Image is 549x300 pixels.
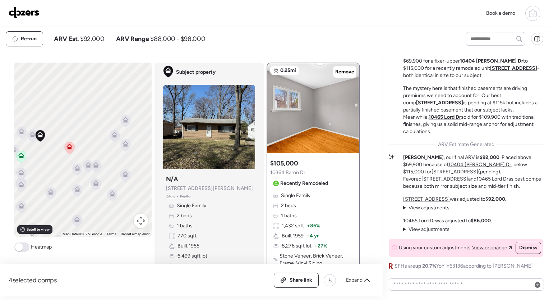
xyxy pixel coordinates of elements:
[176,69,216,76] span: Subject property
[403,217,492,224] p: was adjusted to .
[177,253,207,260] span: 6,499 sqft lot
[399,244,471,251] span: Using your custom adjustments
[346,277,363,284] span: Expand
[180,194,192,199] span: Realtor
[472,244,507,251] span: View or change
[403,204,449,212] summary: View adjustments
[438,141,494,148] span: ARV Estimate Generated
[409,205,449,211] span: View adjustments
[429,114,461,120] a: 10465 Lord Dr
[281,212,297,219] span: 1 baths
[403,154,444,160] strong: [PERSON_NAME]
[403,85,543,135] p: The mystery here is that finished basements are driving premiums we need to account for. Our best...
[177,232,197,240] span: 770 sqft
[177,242,199,250] span: Built 1955
[281,192,310,199] span: Single Family
[282,232,304,240] span: Built 1959
[106,232,116,236] a: Terms (opens in new tab)
[280,67,296,74] span: 0.25mi
[307,222,320,229] span: + 86%
[472,244,512,251] a: View or change
[270,159,298,168] h3: $105,000
[9,276,57,285] span: 4 selected comps
[403,196,450,202] a: [STREET_ADDRESS]
[290,277,312,284] span: Share link
[314,242,327,250] span: + 27%
[421,176,468,182] a: [STREET_ADDRESS]
[460,58,523,64] a: 10404 [PERSON_NAME] Dr
[166,175,178,183] h3: N/A
[485,196,505,202] strong: $92,000
[416,100,463,106] a: [STREET_ADDRESS]
[486,10,515,16] span: Book a demo
[80,35,104,43] span: $92,000
[121,232,149,236] a: Report a map error
[403,43,543,79] p: This 770 sqft ranch sits in a micro-market where condition makes all the difference. We've got co...
[63,232,102,236] span: Map Data ©2025 Google
[16,227,40,237] img: Google
[395,263,533,270] span: SFHs are YoY in 63136 according to [PERSON_NAME]
[177,194,179,199] span: •
[403,226,449,233] summary: View adjustments
[280,180,328,187] span: Recently Remodeled
[403,154,543,190] p: , our final ARV is . Placed above $69,900 because of , below $115,000 for (pending). Favored and ...
[448,162,511,168] a: 10404 [PERSON_NAME] Dr
[166,194,176,199] span: Zillow
[471,218,491,224] strong: $86,000
[409,226,449,232] span: View adjustments
[403,218,435,224] a: 10465 Lord Dr
[306,232,319,240] span: + 4 yr
[432,169,478,175] a: [STREET_ADDRESS]
[282,222,304,229] span: 1,432 sqft
[335,68,354,76] span: Remove
[9,7,40,18] img: Logo
[16,227,40,237] a: Open this area in Google Maps (opens a new window)
[403,196,506,203] p: was adjusted to .
[166,185,253,192] span: [STREET_ADDRESS][PERSON_NAME]
[519,244,538,251] span: Dismiss
[177,212,192,219] span: 2 beds
[282,242,312,250] span: 8,276 sqft lot
[270,169,305,176] span: 10364 Baron Dr
[21,35,37,42] span: Re-run
[280,253,353,267] span: Stone Veneer, Brick Veneer, Frame, Vinyl Siding
[177,222,193,229] span: 1 baths
[31,244,52,251] span: Heatmap
[177,263,220,270] span: Frame, Vinyl Siding
[134,214,148,228] button: Map camera controls
[281,202,296,209] span: 2 beds
[415,263,436,269] span: up 20.7%
[480,154,499,160] strong: $92,000
[27,227,50,232] span: Satellite view
[476,176,508,182] a: 10465 Lord Dr
[150,35,205,43] span: $88,000 - $98,000
[177,202,206,209] span: Single Family
[490,65,537,71] a: [STREET_ADDRESS]
[54,35,79,43] span: ARV Est.
[116,35,149,43] span: ARV Range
